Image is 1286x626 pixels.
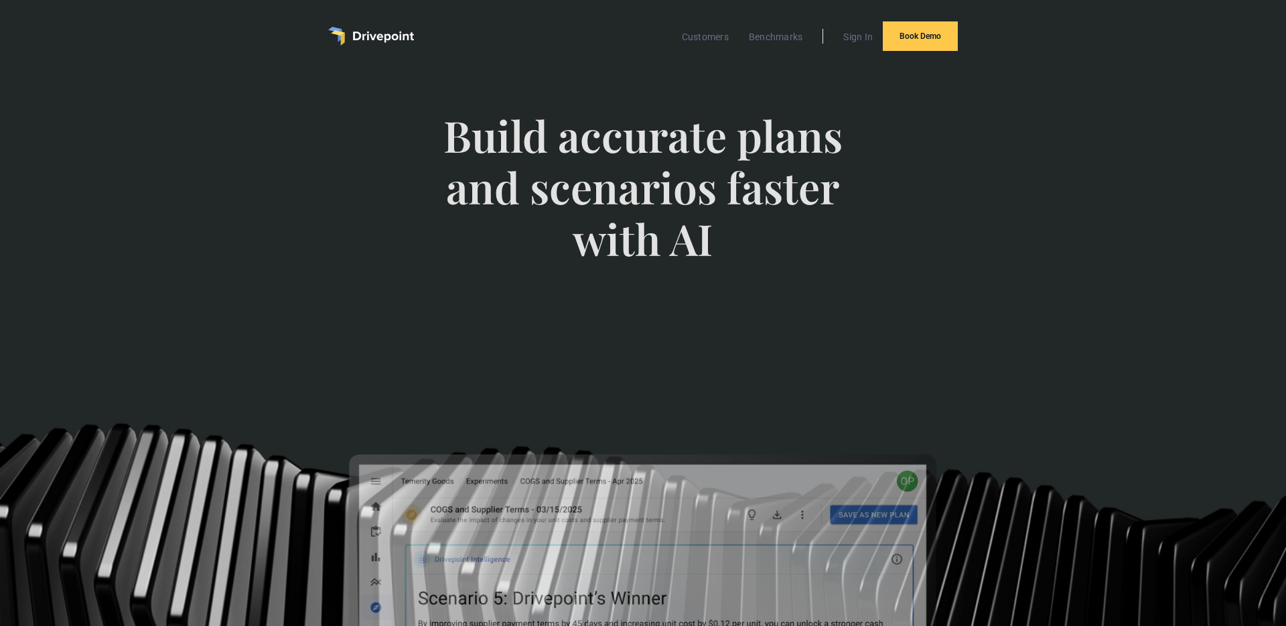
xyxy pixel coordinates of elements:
a: Benchmarks [742,28,810,46]
a: home [328,27,414,46]
a: Book Demo [883,21,958,51]
span: Build accurate plans and scenarios faster with AI [421,110,865,291]
a: Sign In [837,28,879,46]
a: Customers [675,28,735,46]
